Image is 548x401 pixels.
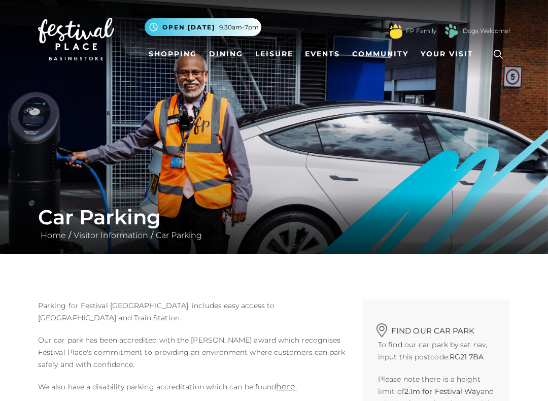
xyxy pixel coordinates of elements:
a: Events [301,45,344,63]
a: Community [348,45,413,63]
img: Festival Place Logo [38,18,114,60]
a: FP Family [406,26,436,36]
p: We also have a disability parking accreditation which can be found [38,381,348,393]
a: Shopping [145,45,201,63]
a: Leisure [251,45,297,63]
a: Home [38,230,68,240]
strong: 2.1m for Festival Way [404,387,481,396]
h2: Find our car park [378,320,495,336]
span: Parking for Festival [GEOGRAPHIC_DATA], includes easy access to [GEOGRAPHIC_DATA] and Train Station. [38,301,275,322]
a: here. [276,382,296,391]
span: Your Visit [421,49,473,59]
a: Dogs Welcome! [463,26,510,36]
h1: Car Parking [38,205,510,229]
p: Our car park has been accredited with the [PERSON_NAME] award which recognises Festival Place's c... [38,334,348,371]
span: Open [DATE] [162,23,215,32]
button: Open [DATE] 9.30am-7pm [145,18,261,36]
a: Car Parking [153,230,204,240]
span: 9.30am-7pm [219,23,259,32]
div: / / [30,205,518,242]
a: Your Visit [417,45,483,63]
p: To find our car park by sat nav, input this postcode: [378,339,495,363]
strong: RG21 7BA [450,352,484,361]
a: Visitor Information [71,230,151,240]
a: Dining [205,45,247,63]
